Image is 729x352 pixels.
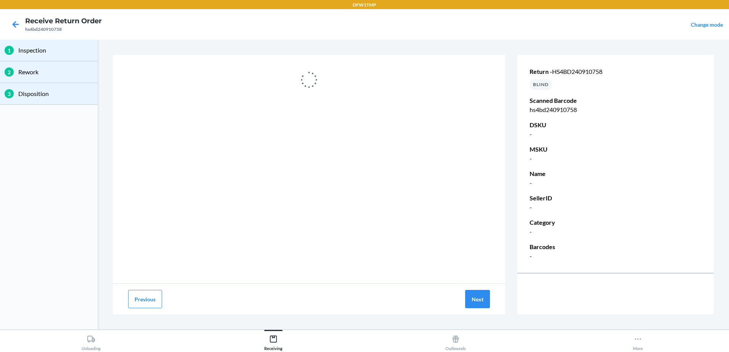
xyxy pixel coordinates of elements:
[18,67,93,77] p: Rework
[530,145,702,154] p: MSKU
[547,330,729,351] button: More
[18,89,93,98] p: Disposition
[364,330,547,351] button: Outbounds
[552,68,602,75] span: hs4bd240910758
[182,330,364,351] button: Receiving
[530,194,702,203] p: SellerID
[128,290,162,308] button: Previous
[530,79,552,90] div: BLIND
[530,154,702,163] p: -
[445,332,466,351] div: Outbounds
[82,332,101,351] div: Unloading
[264,332,283,351] div: Receiving
[530,130,702,139] p: -
[530,242,702,251] p: Barcodes
[25,16,102,26] h4: Receive Return Order
[530,227,702,236] p: -
[530,120,702,130] p: DSKU
[691,21,723,28] a: Change mode
[530,178,702,187] p: -
[18,46,93,55] p: Inspection
[530,203,702,212] p: -
[25,26,102,33] div: hs4bd240910758
[465,290,490,308] button: Next
[353,2,376,8] p: DFW1TMP
[530,218,702,227] p: Category
[530,67,702,76] p: Return -
[530,96,702,105] p: Scanned Barcode
[633,332,643,351] div: More
[5,67,14,77] div: 2
[5,46,14,55] div: 1
[530,169,702,178] p: Name
[5,89,14,98] div: 3
[530,105,702,114] p: hs4bd240910758
[530,251,702,261] p: -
